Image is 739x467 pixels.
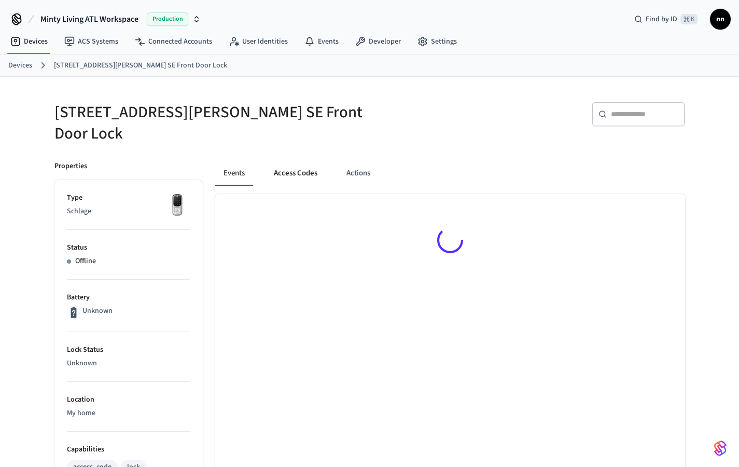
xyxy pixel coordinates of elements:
p: My home [67,408,190,419]
a: Events [296,32,347,51]
a: [STREET_ADDRESS][PERSON_NAME] SE Front Door Lock [54,60,227,71]
span: Find by ID [646,14,677,24]
p: Capabilities [67,444,190,455]
img: Yale Assure Touchscreen Wifi Smart Lock, Satin Nickel, Front [164,193,190,218]
p: Schlage [67,206,190,217]
p: Lock Status [67,345,190,355]
span: Minty Living ATL Workspace [40,13,138,25]
p: Properties [54,161,87,172]
a: Settings [409,32,465,51]
a: User Identities [220,32,296,51]
button: nn [710,9,731,30]
p: Location [67,394,190,405]
a: Developer [347,32,409,51]
a: Devices [8,60,32,71]
p: Offline [75,256,96,267]
img: SeamLogoGradient.69752ec5.svg [714,440,727,457]
span: ⌘ K [680,14,698,24]
p: Unknown [67,358,190,369]
div: Find by ID⌘ K [626,10,706,29]
p: Battery [67,292,190,303]
button: Access Codes [266,161,326,186]
p: Type [67,193,190,203]
span: nn [711,10,730,29]
p: Unknown [82,306,113,317]
a: Devices [2,32,56,51]
span: Production [147,12,188,26]
button: Actions [338,161,379,186]
a: ACS Systems [56,32,127,51]
button: Events [215,161,253,186]
div: ant example [215,161,685,186]
a: Connected Accounts [127,32,220,51]
p: Status [67,242,190,253]
h5: [STREET_ADDRESS][PERSON_NAME] SE Front Door Lock [54,102,364,144]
